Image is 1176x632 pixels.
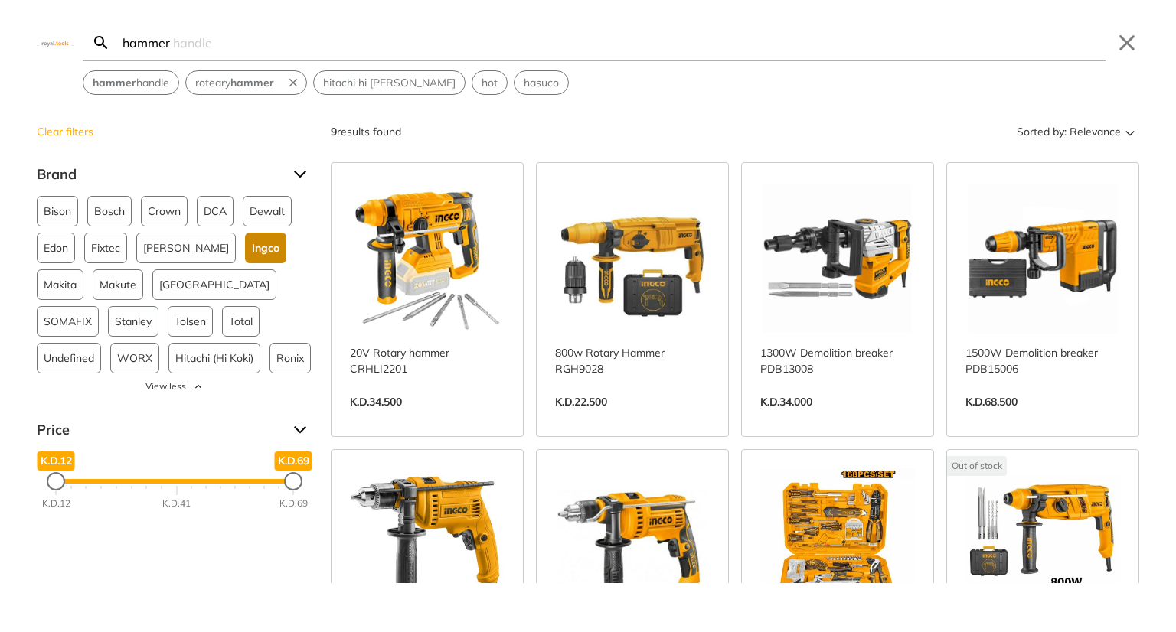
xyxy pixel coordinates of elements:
button: Crown [141,196,188,226]
span: Crown [148,197,181,226]
input: Search… [119,24,1106,60]
span: Ronix [276,344,304,373]
div: Suggestion: hasuco [514,70,569,95]
span: Makita [44,270,77,299]
strong: hammer [93,76,136,90]
span: View less [145,380,186,393]
div: results found [331,119,401,144]
span: Tolsen [175,307,206,336]
span: Fixtec [91,233,120,262]
button: Sorted by:Relevance Sort [1014,119,1139,144]
span: Hitachi (Hi Koki) [175,344,253,373]
span: Relevance [1070,119,1121,144]
strong: hammer [230,76,274,90]
button: Select suggestion: hitachi hi koki [314,71,465,94]
span: SOMAFIX [44,307,92,336]
button: Stanley [108,306,158,337]
span: roteary [195,75,274,91]
span: Bosch [94,197,125,226]
button: Close [1115,31,1139,55]
button: [GEOGRAPHIC_DATA] [152,269,276,300]
button: Bison [37,196,78,226]
button: Edon [37,233,75,263]
div: Suggestion: hammer handle [83,70,179,95]
span: Edon [44,233,68,262]
span: Bison [44,197,71,226]
span: handle [93,75,169,91]
svg: Search [92,34,110,52]
button: Ingco [245,233,286,263]
div: Minimum Price [47,472,65,490]
button: Remove suggestion: roteary hammer [283,71,306,94]
span: Brand [37,162,282,187]
button: Select suggestion: hasuco [514,71,568,94]
svg: Remove suggestion: roteary hammer [286,76,300,90]
button: SOMAFIX [37,306,99,337]
button: Bosch [87,196,132,226]
div: Out of stock [947,456,1007,476]
span: hasuco [524,75,559,91]
span: Price [37,418,282,442]
div: K.D.12 [42,497,70,510]
span: Makute [100,270,136,299]
span: Undefined [44,344,94,373]
span: [PERSON_NAME] [143,233,229,262]
button: Makute [93,269,143,300]
button: WORX [110,343,159,373]
div: Suggestion: roteary hammer [185,70,307,95]
button: Select suggestion: hammer handle [83,71,178,94]
span: Total [229,307,253,336]
span: Dewalt [250,197,285,226]
span: Ingco [252,233,279,262]
div: K.D.41 [162,497,191,510]
div: Suggestion: hitachi hi koki [313,70,465,95]
span: [GEOGRAPHIC_DATA] [159,270,269,299]
span: Stanley [115,307,152,336]
button: Undefined [37,343,101,373]
button: Clear filters [37,119,96,144]
div: K.D.69 [279,497,308,510]
button: Select suggestion: roteary hammer [186,71,283,94]
span: hitachi hi [PERSON_NAME] [323,75,456,91]
button: Ronix [269,343,311,373]
svg: Sort [1121,122,1139,141]
img: Close [37,39,73,46]
button: Makita [37,269,83,300]
button: Fixtec [84,233,127,263]
button: Hitachi (Hi Koki) [168,343,260,373]
button: Tolsen [168,306,213,337]
button: Total [222,306,260,337]
div: Suggestion: hot [472,70,508,95]
span: hot [482,75,498,91]
button: Dewalt [243,196,292,226]
button: View less [37,380,312,393]
span: WORX [117,344,152,373]
div: Maximum Price [284,472,302,490]
button: [PERSON_NAME] [136,233,236,263]
button: DCA [197,196,234,226]
strong: 9 [331,125,337,138]
button: Select suggestion: hot [472,71,507,94]
span: DCA [204,197,227,226]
